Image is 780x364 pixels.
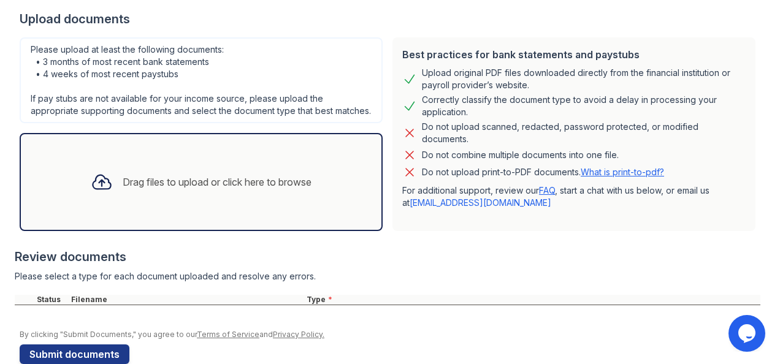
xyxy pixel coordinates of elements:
div: Correctly classify the document type to avoid a delay in processing your application. [422,94,746,118]
div: Do not combine multiple documents into one file. [422,148,619,162]
a: Terms of Service [197,330,259,339]
div: Please upload at least the following documents: • 3 months of most recent bank statements • 4 wee... [20,37,383,123]
div: Review documents [15,248,760,265]
div: Please select a type for each document uploaded and resolve any errors. [15,270,760,282]
a: Privacy Policy. [273,330,324,339]
div: Do not upload scanned, redacted, password protected, or modified documents. [422,121,746,145]
div: By clicking "Submit Documents," you agree to our and [20,330,760,339]
div: Drag files to upload or click here to browse [123,175,312,189]
a: [EMAIL_ADDRESS][DOMAIN_NAME] [410,197,551,208]
div: Filename [69,295,304,305]
p: For additional support, review our , start a chat with us below, or email us at [402,184,746,209]
p: Do not upload print-to-PDF documents. [422,166,664,178]
div: Upload original PDF files downloaded directly from the financial institution or payroll provider’... [422,67,746,91]
div: Status [34,295,69,305]
div: Best practices for bank statements and paystubs [402,47,746,62]
div: Type [304,295,760,305]
iframe: chat widget [728,315,768,352]
button: Submit documents [20,344,129,364]
div: Upload documents [20,10,760,28]
a: FAQ [539,185,555,195]
a: What is print-to-pdf? [581,167,664,177]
